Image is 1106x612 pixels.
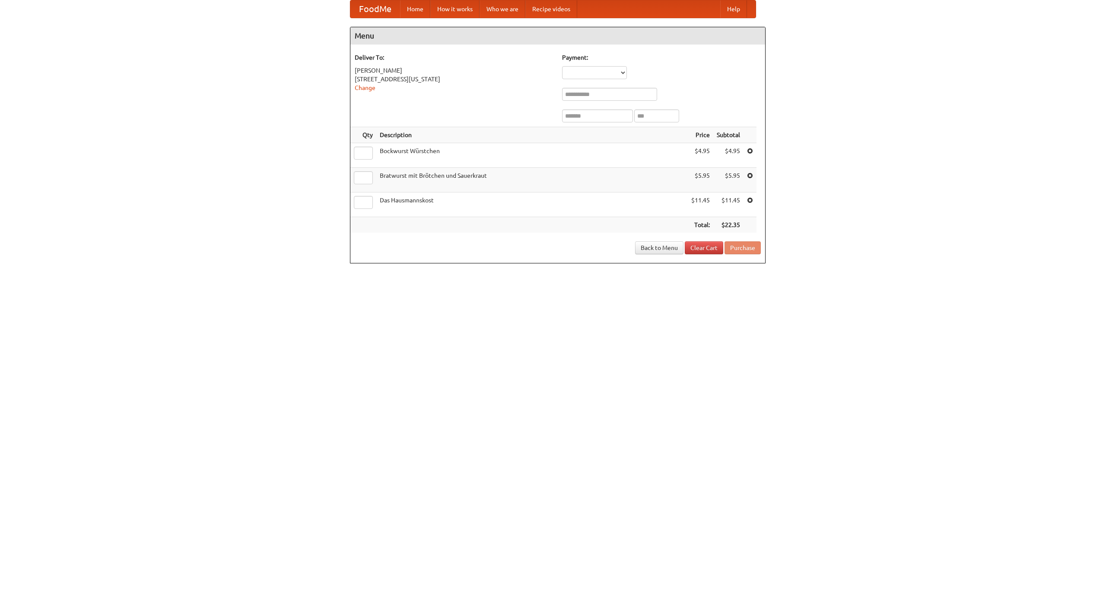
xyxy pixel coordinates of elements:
[688,217,713,233] th: Total:
[713,127,744,143] th: Subtotal
[713,143,744,168] td: $4.95
[350,0,400,18] a: FoodMe
[350,127,376,143] th: Qty
[525,0,577,18] a: Recipe videos
[688,192,713,217] td: $11.45
[720,0,747,18] a: Help
[376,143,688,168] td: Bockwurst Würstchen
[688,143,713,168] td: $4.95
[376,168,688,192] td: Bratwurst mit Brötchen und Sauerkraut
[688,168,713,192] td: $5.95
[635,241,683,254] a: Back to Menu
[713,192,744,217] td: $11.45
[562,53,761,62] h5: Payment:
[355,53,553,62] h5: Deliver To:
[430,0,480,18] a: How it works
[376,192,688,217] td: Das Hausmannskost
[685,241,723,254] a: Clear Cart
[713,168,744,192] td: $5.95
[713,217,744,233] th: $22.35
[725,241,761,254] button: Purchase
[355,66,553,75] div: [PERSON_NAME]
[376,127,688,143] th: Description
[480,0,525,18] a: Who we are
[400,0,430,18] a: Home
[355,75,553,83] div: [STREET_ADDRESS][US_STATE]
[350,27,765,45] h4: Menu
[688,127,713,143] th: Price
[355,84,375,91] a: Change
